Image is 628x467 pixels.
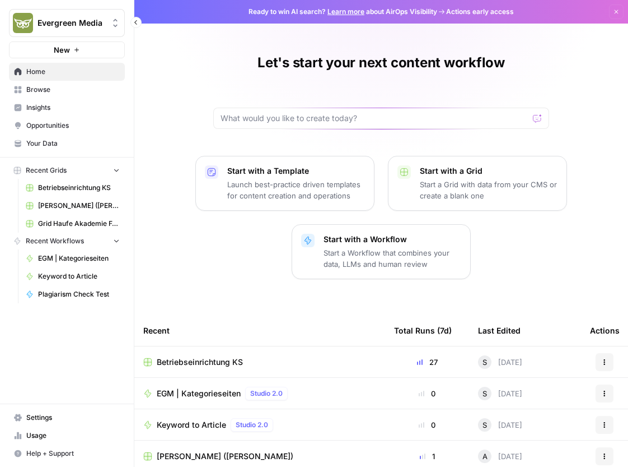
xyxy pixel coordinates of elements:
[143,387,376,400] a: EGM | KategorieseitenStudio 2.0
[324,247,461,270] p: Start a Workflow that combines your data, LLMs and human review
[324,234,461,245] p: Start with a Workflow
[143,315,376,346] div: Recent
[394,388,460,399] div: 0
[26,138,120,149] span: Your Data
[478,355,522,369] div: [DATE]
[9,445,125,463] button: Help + Support
[394,315,452,346] div: Total Runs (7d)
[9,409,125,427] a: Settings
[26,431,120,441] span: Usage
[478,450,522,463] div: [DATE]
[292,224,471,279] button: Start with a WorkflowStart a Workflow that combines your data, LLMs and human review
[21,285,125,303] a: Plagiarism Check Test
[9,427,125,445] a: Usage
[9,233,125,249] button: Recent Workflows
[9,135,125,152] a: Your Data
[394,419,460,431] div: 0
[420,165,557,177] p: Start with a Grid
[38,183,120,193] span: Betriebseinrichtung KS
[590,315,620,346] div: Actions
[482,388,487,399] span: S
[257,54,505,72] h1: Let's start your next content workflow
[250,389,283,399] span: Studio 2.0
[21,215,125,233] a: Grid Haufe Akademie FJC
[26,121,120,131] span: Opportunities
[26,236,84,246] span: Recent Workflows
[143,357,376,368] a: Betriebseinrichtung KS
[21,197,125,215] a: [PERSON_NAME] ([PERSON_NAME])
[38,271,120,281] span: Keyword to Article
[26,103,120,113] span: Insights
[21,249,125,267] a: EGM | Kategorieseiten
[9,63,125,81] a: Home
[157,357,243,368] span: Betriebseinrichtung KS
[54,44,70,56] span: New
[9,9,125,37] button: Workspace: Evergreen Media
[221,113,528,124] input: What would you like to create today?
[9,81,125,99] a: Browse
[227,165,365,177] p: Start with a Template
[478,418,522,432] div: [DATE]
[38,219,120,229] span: Grid Haufe Akademie FJC
[143,451,376,462] a: [PERSON_NAME] ([PERSON_NAME])
[9,41,125,58] button: New
[13,13,33,33] img: Evergreen Media Logo
[446,7,514,17] span: Actions early access
[482,357,487,368] span: S
[26,448,120,459] span: Help + Support
[388,156,567,211] button: Start with a GridStart a Grid with data from your CMS or create a blank one
[478,387,522,400] div: [DATE]
[21,267,125,285] a: Keyword to Article
[420,179,557,201] p: Start a Grid with data from your CMS or create a blank one
[38,253,120,263] span: EGM | Kategorieseiten
[26,85,120,95] span: Browse
[38,201,120,211] span: [PERSON_NAME] ([PERSON_NAME])
[26,67,120,77] span: Home
[26,165,67,175] span: Recent Grids
[478,315,521,346] div: Last Edited
[26,413,120,423] span: Settings
[38,289,120,299] span: Plagiarism Check Test
[227,179,365,201] p: Launch best-practice driven templates for content creation and operations
[482,451,488,462] span: A
[9,99,125,117] a: Insights
[249,7,437,17] span: Ready to win AI search? about AirOps Visibility
[482,419,487,431] span: S
[157,419,226,431] span: Keyword to Article
[394,357,460,368] div: 27
[157,388,241,399] span: EGM | Kategorieseiten
[327,7,364,16] a: Learn more
[236,420,268,430] span: Studio 2.0
[21,179,125,197] a: Betriebseinrichtung KS
[195,156,374,211] button: Start with a TemplateLaunch best-practice driven templates for content creation and operations
[38,17,105,29] span: Evergreen Media
[143,418,376,432] a: Keyword to ArticleStudio 2.0
[9,117,125,135] a: Opportunities
[157,451,293,462] span: [PERSON_NAME] ([PERSON_NAME])
[394,451,460,462] div: 1
[9,162,125,179] button: Recent Grids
